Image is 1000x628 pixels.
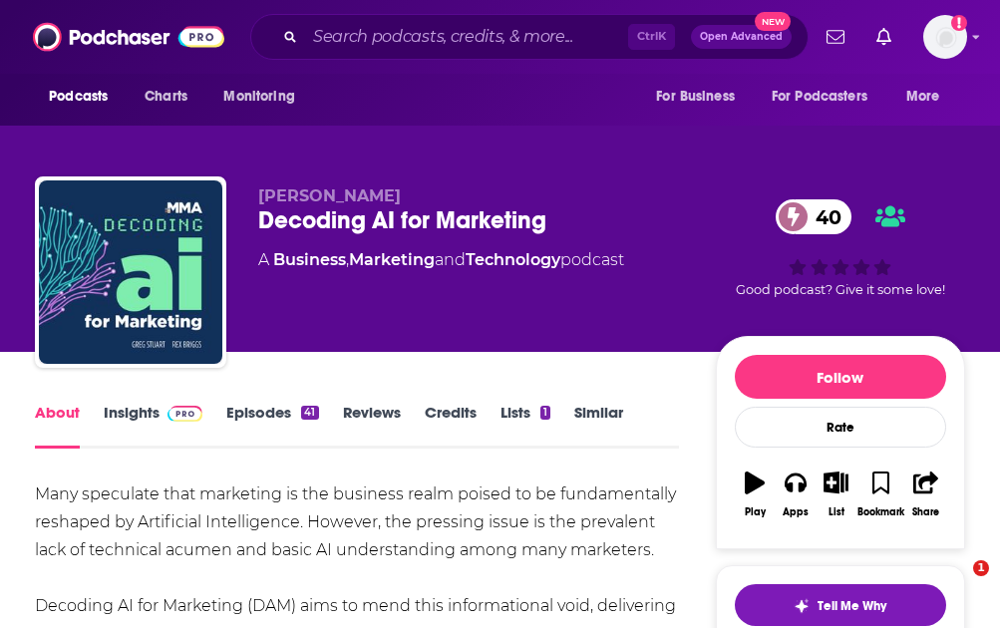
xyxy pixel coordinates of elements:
[892,78,965,116] button: open menu
[642,78,760,116] button: open menu
[923,15,967,59] span: Logged in as egilfenbaum
[796,199,851,234] span: 40
[794,598,810,614] img: tell me why sparkle
[132,78,199,116] a: Charts
[258,186,401,205] span: [PERSON_NAME]
[735,355,946,399] button: Follow
[425,403,477,449] a: Credits
[923,15,967,59] img: User Profile
[736,282,945,297] span: Good podcast? Give it some love!
[735,459,776,530] button: Play
[819,20,852,54] a: Show notifications dropdown
[656,83,735,111] span: For Business
[745,506,766,518] div: Play
[868,20,899,54] a: Show notifications dropdown
[932,560,980,608] iframe: Intercom live chat
[305,21,628,53] input: Search podcasts, credits, & more...
[104,403,202,449] a: InsightsPodchaser Pro
[349,250,435,269] a: Marketing
[783,506,809,518] div: Apps
[167,406,202,422] img: Podchaser Pro
[209,78,320,116] button: open menu
[818,598,886,614] span: Tell Me Why
[912,506,939,518] div: Share
[35,78,134,116] button: open menu
[735,584,946,626] button: tell me why sparkleTell Me Why
[145,83,187,111] span: Charts
[755,12,791,31] span: New
[250,14,809,60] div: Search podcasts, credits, & more...
[500,403,550,449] a: Lists1
[540,406,550,420] div: 1
[301,406,318,420] div: 41
[49,83,108,111] span: Podcasts
[856,459,905,530] button: Bookmark
[258,248,624,272] div: A podcast
[574,403,623,449] a: Similar
[759,78,896,116] button: open menu
[857,506,904,518] div: Bookmark
[906,83,940,111] span: More
[816,459,856,530] button: List
[39,180,222,364] img: Decoding AI for Marketing
[466,250,560,269] a: Technology
[829,506,844,518] div: List
[951,15,967,31] svg: Add a profile image
[973,560,989,576] span: 1
[700,32,783,42] span: Open Advanced
[226,403,318,449] a: Episodes41
[691,25,792,49] button: Open AdvancedNew
[435,250,466,269] span: and
[628,24,675,50] span: Ctrl K
[923,15,967,59] button: Show profile menu
[343,403,401,449] a: Reviews
[776,459,817,530] button: Apps
[223,83,294,111] span: Monitoring
[772,83,867,111] span: For Podcasters
[776,199,851,234] a: 40
[735,407,946,448] div: Rate
[716,186,965,310] div: 40Good podcast? Give it some love!
[35,403,80,449] a: About
[273,250,346,269] a: Business
[346,250,349,269] span: ,
[33,18,224,56] img: Podchaser - Follow, Share and Rate Podcasts
[905,459,946,530] button: Share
